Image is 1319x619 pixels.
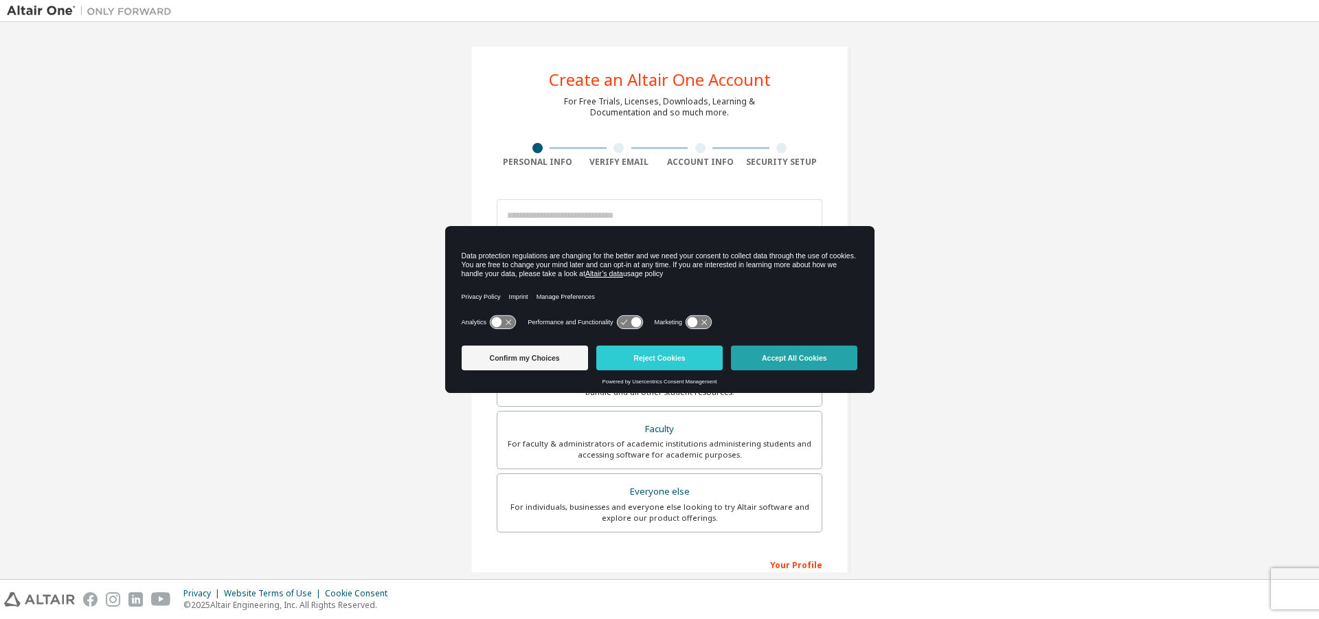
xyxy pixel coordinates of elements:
div: Everyone else [506,482,813,502]
div: Privacy [183,588,224,599]
img: altair_logo.svg [4,592,75,607]
img: Altair One [7,4,179,18]
img: facebook.svg [83,592,98,607]
div: Faculty [506,420,813,439]
div: Security Setup [741,157,823,168]
img: youtube.svg [151,592,171,607]
div: Create an Altair One Account [549,71,771,88]
div: For individuals, businesses and everyone else looking to try Altair software and explore our prod... [506,502,813,524]
div: Personal Info [497,157,578,168]
div: Website Terms of Use [224,588,325,599]
img: linkedin.svg [128,592,143,607]
div: For faculty & administrators of academic institutions administering students and accessing softwa... [506,438,813,460]
div: Verify Email [578,157,660,168]
div: For Free Trials, Licenses, Downloads, Learning & Documentation and so much more. [564,96,755,118]
div: Cookie Consent [325,588,396,599]
p: © 2025 Altair Engineering, Inc. All Rights Reserved. [183,599,396,611]
img: instagram.svg [106,592,120,607]
div: Your Profile [497,553,822,575]
div: Account Info [659,157,741,168]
